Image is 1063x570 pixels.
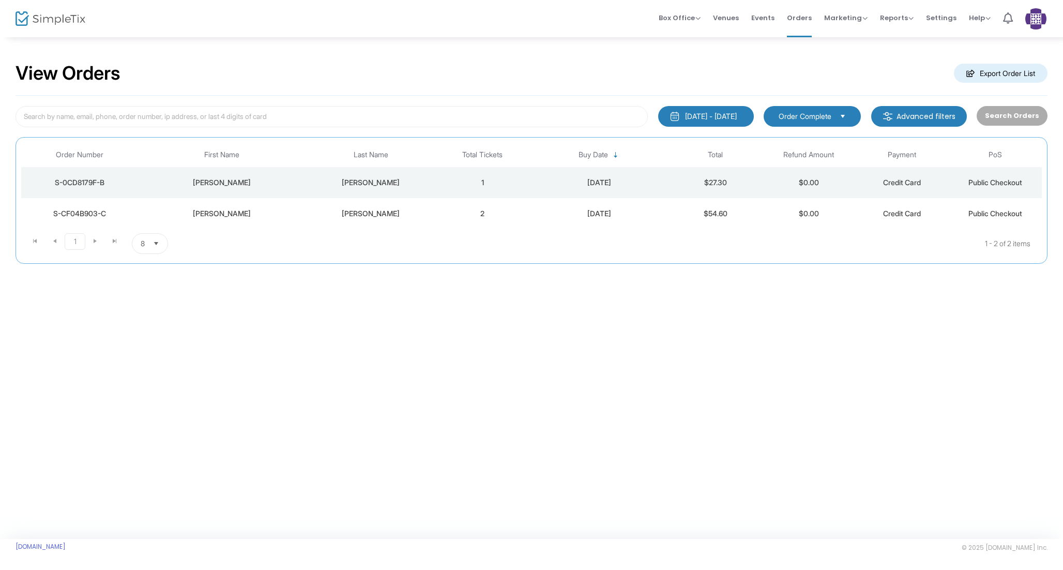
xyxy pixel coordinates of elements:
[669,143,762,167] th: Total
[762,167,855,198] td: $0.00
[883,178,921,187] span: Credit Card
[880,13,914,23] span: Reports
[16,62,120,85] h2: View Orders
[883,111,893,122] img: filter
[969,13,991,23] span: Help
[436,198,529,229] td: 2
[531,177,666,188] div: 8/18/2025
[954,64,1047,83] m-button: Export Order List
[926,5,956,31] span: Settings
[24,177,135,188] div: S-0CD8179F-B
[612,151,620,159] span: Sortable
[24,208,135,219] div: S-CF04B903-C
[271,233,1030,254] kendo-pager-info: 1 - 2 of 2 items
[669,198,762,229] td: $54.60
[308,177,433,188] div: Torres
[787,5,812,31] span: Orders
[354,151,388,159] span: Last Name
[16,106,648,127] input: Search by name, email, phone, order number, ip address, or last 4 digits of card
[531,208,666,219] div: 8/18/2025
[579,151,608,159] span: Buy Date
[56,151,103,159] span: Order Number
[888,151,916,159] span: Payment
[149,234,163,253] button: Select
[436,143,529,167] th: Total Tickets
[762,198,855,229] td: $0.00
[204,151,239,159] span: First Name
[65,233,85,250] span: Page 1
[824,13,868,23] span: Marketing
[836,111,850,122] button: Select
[751,5,775,31] span: Events
[968,178,1022,187] span: Public Checkout
[883,209,921,218] span: Credit Card
[659,13,701,23] span: Box Office
[669,167,762,198] td: $27.30
[762,143,855,167] th: Refund Amount
[685,111,737,122] div: [DATE] - [DATE]
[140,177,302,188] div: Edward
[713,5,739,31] span: Venues
[989,151,1002,159] span: PoS
[140,208,302,219] div: Adella
[871,106,967,127] m-button: Advanced filters
[16,543,66,551] a: [DOMAIN_NAME]
[962,544,1047,552] span: © 2025 [DOMAIN_NAME] Inc.
[658,106,754,127] button: [DATE] - [DATE]
[308,208,433,219] div: Ortiz
[436,167,529,198] td: 1
[141,238,145,249] span: 8
[968,209,1022,218] span: Public Checkout
[21,143,1042,229] div: Data table
[779,111,831,122] span: Order Complete
[670,111,680,122] img: monthly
